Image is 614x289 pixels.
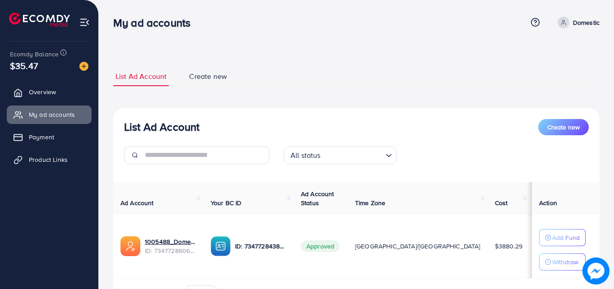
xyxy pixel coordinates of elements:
span: Create new [547,123,580,132]
a: Payment [7,128,92,146]
span: Ad Account Status [301,189,334,207]
div: <span class='underline'>1005488_Domesticcc_1710776396283</span></br>7347728606426251265 [145,237,196,256]
a: 1005488_Domesticcc_1710776396283 [145,237,196,246]
span: My ad accounts [29,110,75,119]
img: logo [9,13,70,27]
a: Domestic [554,17,600,28]
span: $35.47 [10,59,38,72]
p: Domestic [573,17,600,28]
span: Action [539,198,557,207]
span: Cost [495,198,508,207]
img: ic-ads-acc.e4c84228.svg [120,236,140,256]
span: $3880.29 [495,242,522,251]
span: All status [289,149,323,162]
span: Approved [301,240,340,252]
span: [GEOGRAPHIC_DATA]/[GEOGRAPHIC_DATA] [355,242,480,251]
a: Overview [7,83,92,101]
p: ID: 7347728438985424897 [235,241,286,252]
img: ic-ba-acc.ded83a64.svg [211,236,231,256]
button: Create new [538,119,589,135]
span: Overview [29,87,56,96]
a: My ad accounts [7,106,92,124]
input: Search for option [323,147,382,162]
div: Search for option [284,146,397,164]
button: Withdraw [539,253,586,271]
span: Ad Account [120,198,154,207]
span: Payment [29,133,54,142]
span: List Ad Account [115,71,166,82]
a: Product Links [7,151,92,169]
span: Time Zone [355,198,385,207]
img: menu [79,17,90,28]
span: Your BC ID [211,198,242,207]
span: ID: 7347728606426251265 [145,246,196,255]
img: image [585,260,607,282]
p: Withdraw [552,257,578,267]
h3: My ad accounts [113,16,198,29]
span: Create new [189,71,227,82]
img: image [79,62,88,71]
p: Add Fund [552,232,580,243]
button: Add Fund [539,229,586,246]
span: Ecomdy Balance [10,50,59,59]
span: Product Links [29,155,68,164]
h3: List Ad Account [124,120,199,133]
